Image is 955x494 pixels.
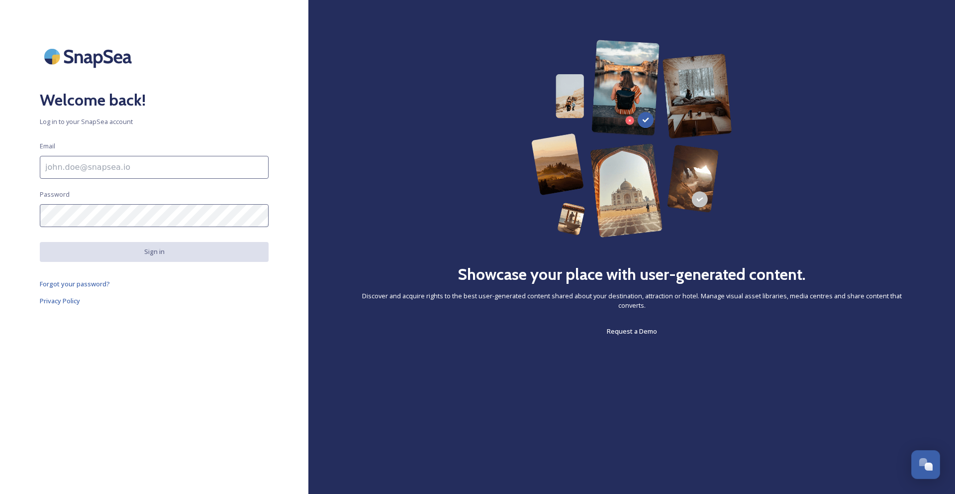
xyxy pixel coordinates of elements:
a: Request a Demo [607,325,657,337]
img: SnapSea Logo [40,40,139,73]
span: Log in to your SnapSea account [40,117,269,126]
a: Privacy Policy [40,295,269,307]
a: Forgot your password? [40,278,269,290]
img: 63b42ca75bacad526042e722_Group%20154-p-800.png [531,40,733,238]
h2: Showcase your place with user-generated content. [458,262,806,286]
span: Request a Demo [607,327,657,336]
span: Forgot your password? [40,279,110,288]
h2: Welcome back! [40,88,269,112]
span: Discover and acquire rights to the best user-generated content shared about your destination, att... [348,291,915,310]
button: Sign in [40,242,269,261]
button: Open Chat [911,450,940,479]
span: Privacy Policy [40,296,80,305]
input: john.doe@snapsea.io [40,156,269,179]
span: Email [40,141,55,151]
span: Password [40,190,70,199]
